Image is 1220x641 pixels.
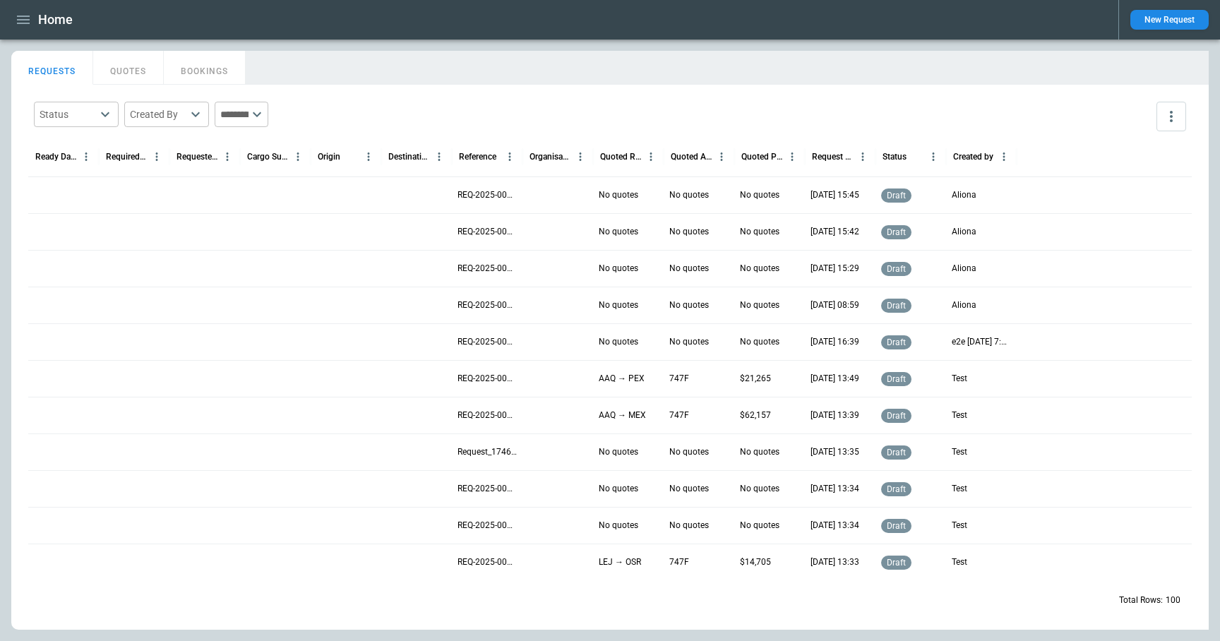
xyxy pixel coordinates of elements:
div: Reference [459,152,496,162]
p: No quotes [599,299,638,311]
p: 05/09/25 13:39 [811,409,859,421]
span: draft [884,191,909,200]
p: No quotes [740,263,779,275]
p: Aliona [952,299,976,311]
p: Aliona [952,189,976,201]
div: Origin [318,152,340,162]
p: No quotes [599,520,638,532]
p: Test [952,373,967,385]
p: No quotes [669,226,709,238]
h1: Home [38,11,73,28]
span: draft [884,521,909,531]
button: Status column menu [924,148,943,166]
span: draft [884,558,909,568]
p: 08/22/25 15:42 [811,226,859,238]
div: Request Created At (UTC) [812,152,854,162]
p: No quotes [599,483,638,495]
p: REQ-2025-000019 [457,299,517,311]
button: Ready Date & Time (UTC) column menu [77,148,95,166]
span: draft [884,484,909,494]
button: Quoted Price column menu [783,148,801,166]
p: Aliona [952,226,976,238]
p: 747F [669,556,689,568]
p: 08/22/25 08:59 [811,299,859,311]
button: Organisation column menu [571,148,590,166]
div: Ready Date & Time (UTC) [35,152,77,162]
p: REQ-2025-000012 [457,556,517,568]
p: Test [952,409,967,421]
p: No quotes [599,263,638,275]
p: No quotes [669,483,709,495]
p: Request_1746797714968 [457,446,517,458]
p: $62,157 [740,409,771,421]
span: draft [884,301,909,311]
p: Test [952,446,967,458]
p: 08/22/25 15:29 [811,263,859,275]
p: No quotes [669,520,709,532]
p: REQ-2025-000018 [457,336,517,348]
p: e2e 5/24/2025, 7:38:30 PM [952,336,1011,348]
p: No quotes [599,226,638,238]
div: Status [40,107,96,121]
div: Status [883,152,907,162]
p: 05/09/25 13:35 [811,446,859,458]
div: Required Date & Time (UTC) [106,152,148,162]
p: REQ-2025-000016 [457,409,517,421]
button: QUOTES [93,51,164,85]
p: 05/24/25 16:39 [811,336,859,348]
p: 05/09/25 13:34 [811,520,859,532]
p: No quotes [740,446,779,458]
button: New Request [1130,10,1209,30]
button: Quoted Route column menu [642,148,660,166]
div: Requested Route [177,152,218,162]
p: 100 [1166,594,1180,606]
p: LEJ → OSR [599,556,641,568]
div: Destination [388,152,430,162]
p: No quotes [740,483,779,495]
p: REQ-2025-000020 [457,263,517,275]
p: $21,265 [740,373,771,385]
div: Created by [953,152,993,162]
div: Quoted Route [600,152,642,162]
span: draft [884,411,909,421]
p: 08/22/25 15:45 [811,189,859,201]
button: BOOKINGS [164,51,246,85]
button: Cargo Summary column menu [289,148,307,166]
p: No quotes [740,189,779,201]
div: Cargo Summary [247,152,289,162]
p: 747F [669,409,689,421]
p: No quotes [669,446,709,458]
p: REQ-2025-000014 [457,483,517,495]
p: Test [952,556,967,568]
button: Reference column menu [501,148,519,166]
p: No quotes [669,189,709,201]
button: Quoted Aircraft column menu [712,148,731,166]
div: Quoted Price [741,152,783,162]
button: Request Created At (UTC) column menu [854,148,872,166]
p: No quotes [740,299,779,311]
span: draft [884,227,909,237]
p: REQ-2025-000022 [457,189,517,201]
span: draft [884,448,909,457]
button: more [1156,102,1186,131]
button: Origin column menu [359,148,378,166]
p: REQ-2025-000021 [457,226,517,238]
p: No quotes [599,446,638,458]
p: Total Rows: [1119,594,1163,606]
p: Test [952,520,967,532]
p: REQ-2025-000017 [457,373,517,385]
p: No quotes [669,263,709,275]
p: REQ-2025-000013 [457,520,517,532]
p: AAQ → MEX [599,409,646,421]
p: 05/09/25 13:34 [811,483,859,495]
button: Destination column menu [430,148,448,166]
p: 05/09/25 13:49 [811,373,859,385]
p: $14,705 [740,556,771,568]
button: Created by column menu [995,148,1013,166]
p: 747F [669,373,689,385]
button: REQUESTS [11,51,93,85]
p: No quotes [740,336,779,348]
p: Aliona [952,263,976,275]
p: Test [952,483,967,495]
button: Requested Route column menu [218,148,237,166]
